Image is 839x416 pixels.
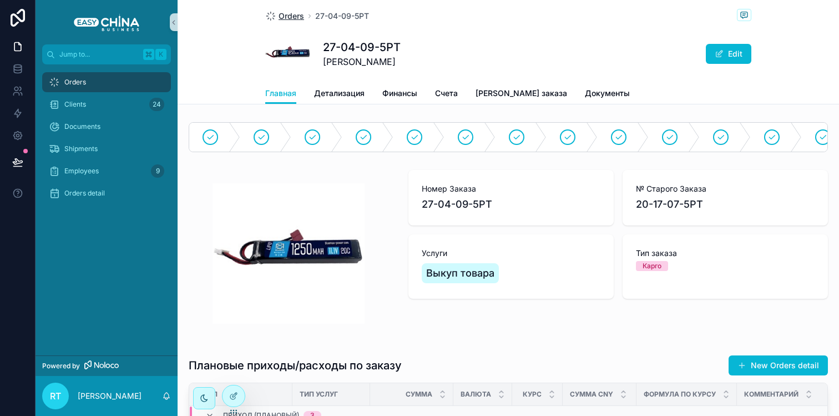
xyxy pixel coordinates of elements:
[476,88,567,99] span: [PERSON_NAME] заказа
[729,355,828,375] button: New Orders detail
[461,390,491,399] span: Валюта
[323,39,401,55] h1: 27-04-09-5РТ
[744,390,798,399] span: Комментарий
[585,88,630,99] span: Документы
[151,164,164,178] div: 9
[64,100,86,109] span: Clients
[636,197,815,212] span: 20-17-07-5РТ
[42,94,171,114] a: Clients24
[422,183,600,194] span: Номер Заказа
[323,55,401,68] span: [PERSON_NAME]
[643,261,661,271] div: Карго
[213,183,365,324] img: 59907327-4674-41b0-b7f7-49ba2b057574-B-4JZ0vRoIy8YUkhYHwHRFZkdgfQm7pOKgJIlQhuhvI.png
[149,98,164,111] div: 24
[422,248,600,259] span: Услуги
[314,83,365,106] a: Детализация
[314,88,365,99] span: Детализация
[189,358,402,373] h1: Плановые приходы/расходы по заказу
[64,189,105,198] span: Orders detail
[435,83,458,106] a: Счета
[42,161,171,181] a: Employees9
[64,122,100,131] span: Documents
[42,183,171,203] a: Orders detail
[523,390,542,399] span: Курс
[265,83,296,104] a: Главная
[36,355,178,376] a: Powered by
[300,390,338,399] span: Тип Услуг
[315,11,369,22] a: 27-04-09-5РТ
[636,183,815,194] span: № Старого Заказа
[64,78,86,87] span: Orders
[59,50,139,59] span: Jump to...
[156,50,165,59] span: K
[279,11,304,22] span: Orders
[42,139,171,159] a: Shipments
[426,265,494,281] span: Выкуп товара
[422,197,600,212] span: 27-04-09-5РТ
[382,88,417,99] span: Финансы
[42,72,171,92] a: Orders
[382,83,417,106] a: Финансы
[42,117,171,137] a: Documents
[36,64,178,218] div: scrollable content
[435,88,458,99] span: Счета
[476,83,567,106] a: [PERSON_NAME] заказа
[265,88,296,99] span: Главная
[406,390,432,399] span: Сумма
[50,389,61,403] span: RT
[706,44,751,64] button: Edit
[64,144,98,153] span: Shipments
[64,167,99,176] span: Employees
[265,11,304,22] a: Orders
[585,83,630,106] a: Документы
[78,390,141,402] p: [PERSON_NAME]
[42,362,80,370] span: Powered by
[570,390,613,399] span: Сумма CNY
[644,390,716,399] span: Формула По Курсу
[74,13,139,31] img: App logo
[636,248,815,259] span: Тип заказа
[42,44,171,64] button: Jump to...K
